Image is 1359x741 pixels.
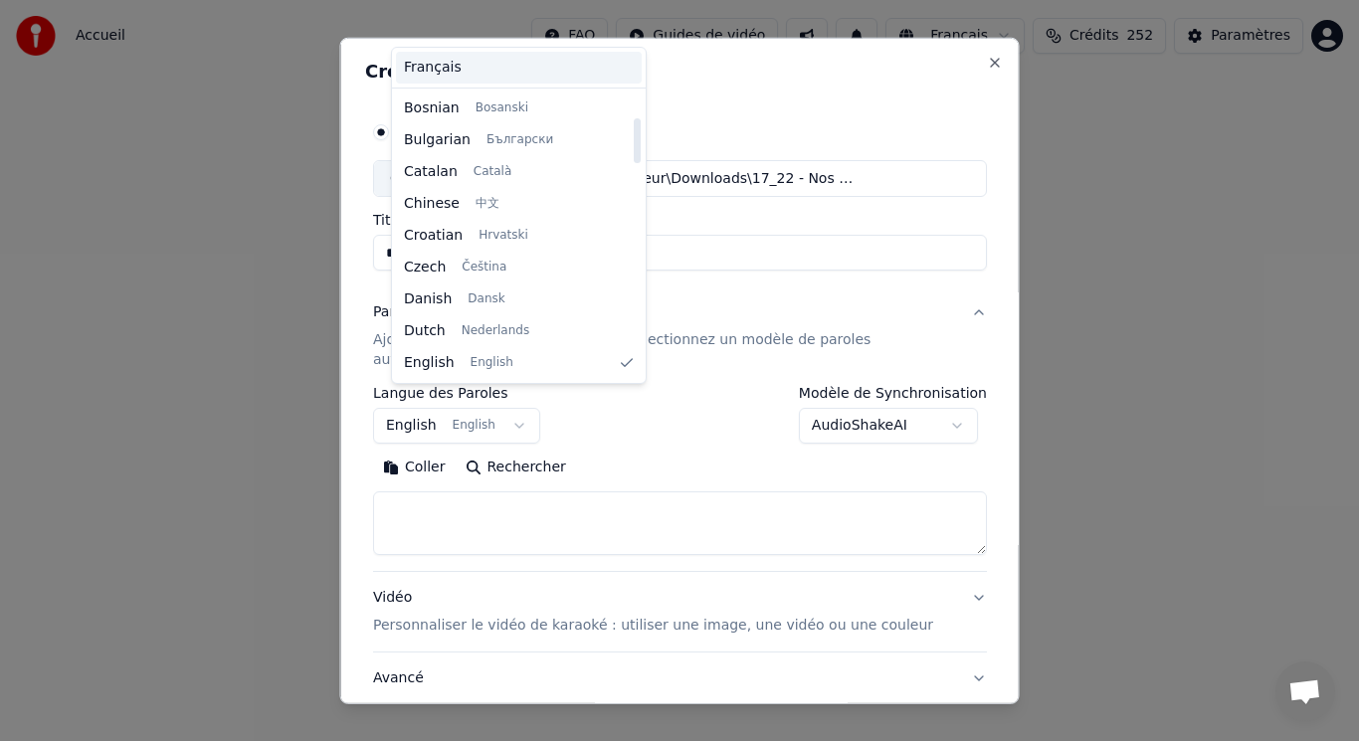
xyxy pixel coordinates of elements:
span: Chinese [404,194,460,214]
span: Nederlands [462,323,529,339]
span: Hrvatski [479,228,528,244]
span: Bulgarian [404,130,471,150]
span: Danish [404,289,452,309]
span: Čeština [462,260,506,276]
span: Bosanski [476,100,528,116]
span: Dansk [468,291,504,307]
span: Bosnian [404,98,460,118]
span: Croatian [404,226,463,246]
span: Czech [404,258,446,278]
span: Dutch [404,321,446,341]
span: Български [486,132,553,148]
span: English [404,353,455,373]
span: Català [474,164,511,180]
span: Catalan [404,162,458,182]
span: English [471,355,513,371]
span: 中文 [476,196,499,212]
span: Français [404,58,462,78]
